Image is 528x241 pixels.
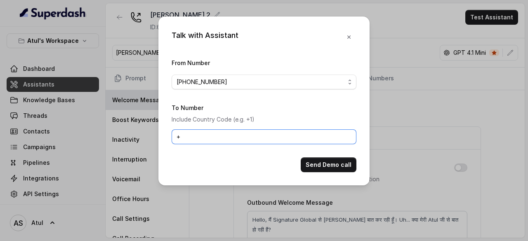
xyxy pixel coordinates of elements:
[172,129,356,144] input: +1123456789
[177,77,345,87] span: [PHONE_NUMBER]
[172,30,238,44] div: Talk with Assistant
[172,75,356,89] button: [PHONE_NUMBER]
[301,157,356,172] button: Send Demo call
[172,115,356,124] p: Include Country Code (e.g. +1)
[172,59,210,66] label: From Number
[172,104,203,111] label: To Number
